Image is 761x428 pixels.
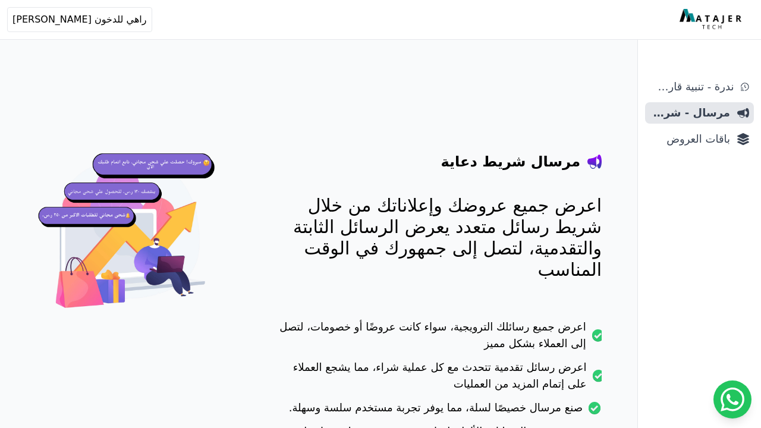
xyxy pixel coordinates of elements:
[7,7,152,32] button: راهي للدخون [PERSON_NAME]
[650,131,730,147] span: باقات العروض
[273,359,602,399] li: اعرض رسائل تقدمية تتحدث مع كل عملية شراء، مما يشجع العملاء على إتمام المزيد من العمليات
[650,105,730,121] span: مرسال - شريط دعاية
[680,9,744,30] img: MatajerTech Logo
[441,152,580,171] h4: مرسال شريط دعاية
[273,319,602,359] li: اعرض جميع رسائلك الترويجية، سواء كانت عروضًا أو خصومات، لتصل إلى العملاء بشكل مميز
[645,102,754,124] a: مرسال - شريط دعاية
[273,399,602,423] li: صنع مرسال خصيصًا لسلة، مما يوفر تجربة مستخدم سلسة وسهلة.
[645,76,754,97] a: ندرة - تنبية قارب علي النفاذ
[273,195,602,281] p: اعرض جميع عروضك وإعلاناتك من خلال شريط رسائل متعدد يعرض الرسائل الثابتة والتقدمية، لتصل إلى جمهور...
[645,128,754,150] a: باقات العروض
[36,143,225,332] img: hero
[12,12,147,27] span: راهي للدخون [PERSON_NAME]
[650,78,734,95] span: ندرة - تنبية قارب علي النفاذ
